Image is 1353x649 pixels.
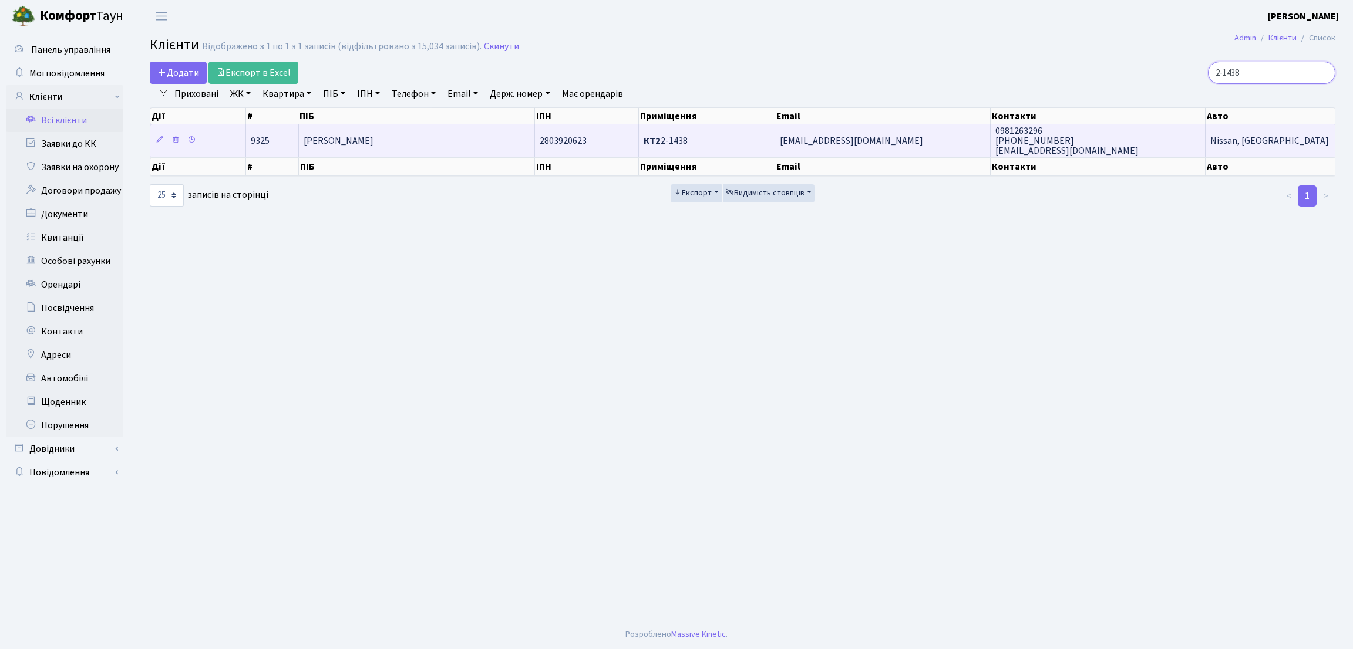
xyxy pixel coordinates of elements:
a: Довідники [6,437,123,461]
a: Повідомлення [6,461,123,484]
th: # [246,158,299,175]
a: Квартира [258,84,316,104]
a: Admin [1234,32,1256,44]
th: Контакти [991,158,1206,175]
a: Щоденник [6,390,123,414]
a: Експорт в Excel [208,62,298,84]
a: Квитанції [6,226,123,249]
a: Приховані [170,84,223,104]
a: Порушення [6,414,123,437]
span: Видимість стовпців [726,187,805,199]
a: Орендарі [6,273,123,296]
img: logo.png [12,5,35,28]
select: записів на сторінці [150,184,184,207]
a: Посвідчення [6,296,123,320]
span: [PERSON_NAME] [304,134,373,147]
span: [EMAIL_ADDRESS][DOMAIN_NAME] [780,134,923,147]
span: Експорт [674,187,712,199]
a: ІПН [352,84,385,104]
a: Особові рахунки [6,249,123,273]
a: 1 [1298,185,1317,207]
a: Мої повідомлення [6,62,123,85]
a: Email [443,84,483,104]
a: Адреси [6,343,123,367]
th: Авто [1206,108,1335,124]
nav: breadcrumb [1217,26,1353,50]
a: Панель управління [6,38,123,62]
th: Дії [150,108,246,124]
button: Видимість стовпців [723,184,815,202]
a: Телефон [387,84,440,104]
a: Скинути [484,41,519,52]
th: ІПН [535,108,639,124]
a: ЖК [225,84,255,104]
span: Панель управління [31,43,110,56]
button: Переключити навігацію [147,6,176,26]
th: Дії [150,158,246,175]
a: Клієнти [1268,32,1297,44]
a: Держ. номер [485,84,554,104]
th: Приміщення [639,158,775,175]
a: Клієнти [6,85,123,109]
th: Email [775,158,991,175]
b: [PERSON_NAME] [1268,10,1339,23]
span: Клієнти [150,35,199,55]
div: Відображено з 1 по 1 з 1 записів (відфільтровано з 15,034 записів). [202,41,482,52]
span: Таун [40,6,123,26]
span: 2803920623 [540,134,587,147]
a: Договори продажу [6,179,123,202]
th: Email [775,108,991,124]
a: Massive Kinetic [671,628,726,640]
input: Пошук... [1208,62,1335,84]
th: Авто [1206,158,1335,175]
a: Має орендарів [557,84,628,104]
span: Додати [157,66,199,79]
a: Документи [6,202,123,226]
th: ПІБ [298,108,534,124]
a: Заявки до КК [6,132,123,156]
button: Експорт [671,184,722,202]
th: ІПН [535,158,639,175]
span: Nissan, [GEOGRAPHIC_DATA] [1210,134,1329,147]
th: Приміщення [639,108,775,124]
a: Контакти [6,320,123,343]
a: Автомобілі [6,367,123,390]
th: # [246,108,299,124]
a: ПІБ [318,84,350,104]
a: Додати [150,62,207,84]
span: 0981263296 [PHONE_NUMBER] [EMAIL_ADDRESS][DOMAIN_NAME] [995,124,1139,157]
div: Розроблено . [625,628,728,641]
span: 2-1438 [644,134,688,147]
a: Всі клієнти [6,109,123,132]
label: записів на сторінці [150,184,268,207]
th: Контакти [991,108,1206,124]
span: 9325 [251,134,270,147]
a: Заявки на охорону [6,156,123,179]
li: Список [1297,32,1335,45]
th: ПІБ [299,158,535,175]
b: Комфорт [40,6,96,25]
a: [PERSON_NAME] [1268,9,1339,23]
span: Мої повідомлення [29,67,105,80]
b: КТ2 [644,134,661,147]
